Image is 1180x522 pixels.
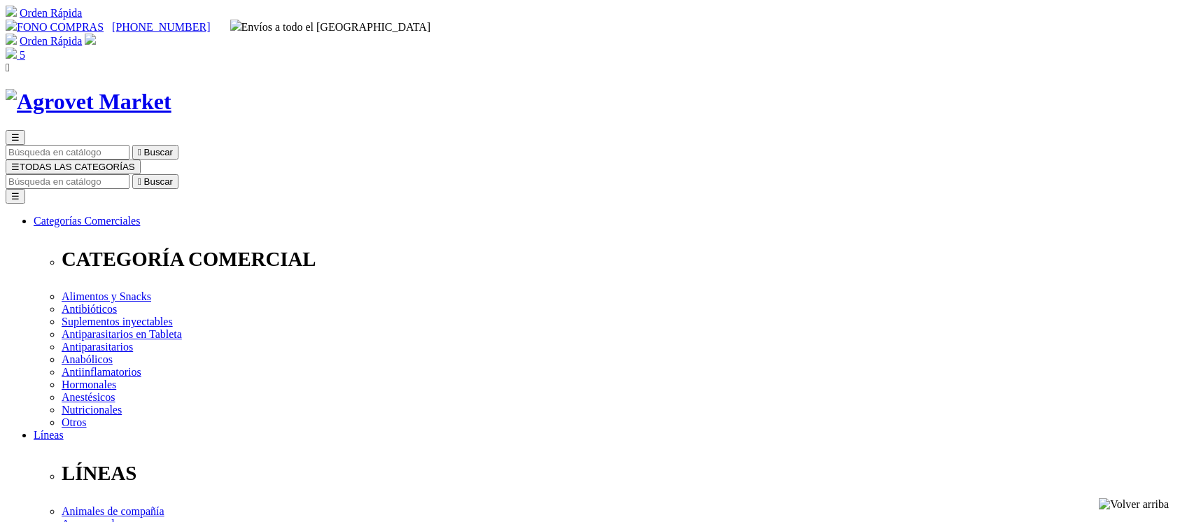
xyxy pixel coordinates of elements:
[6,130,25,145] button: ☰
[6,49,25,61] a: 5
[62,316,173,327] a: Suplementos inyectables
[62,248,1174,271] p: CATEGORÍA COMERCIAL
[62,462,1174,485] p: LÍNEAS
[11,162,20,172] span: ☰
[20,35,82,47] a: Orden Rápida
[138,147,141,157] i: 
[20,7,82,19] a: Orden Rápida
[62,353,113,365] a: Anabólicos
[62,404,122,416] a: Nutricionales
[144,147,173,157] span: Buscar
[62,391,115,403] a: Anestésicos
[6,48,17,59] img: shopping-bag.svg
[85,35,96,47] a: Acceda a su cuenta de cliente
[6,145,129,160] input: Buscar
[1099,498,1169,511] img: Volver arriba
[62,303,117,315] a: Antibióticos
[62,290,151,302] a: Alimentos y Snacks
[6,160,141,174] button: ☰TODAS LAS CATEGORÍAS
[62,366,141,378] a: Antiinflamatorios
[6,89,171,115] img: Agrovet Market
[132,174,178,189] button:  Buscar
[230,20,241,31] img: delivery-truck.svg
[6,189,25,204] button: ☰
[6,20,17,31] img: phone.svg
[34,215,140,227] a: Categorías Comerciales
[230,21,431,33] span: Envíos a todo el [GEOGRAPHIC_DATA]
[62,416,87,428] a: Otros
[11,132,20,143] span: ☰
[6,21,104,33] a: FONO COMPRAS
[6,34,17,45] img: shopping-cart.svg
[144,176,173,187] span: Buscar
[62,505,164,517] a: Animales de compañía
[62,379,116,390] a: Hormonales
[6,6,17,17] img: shopping-cart.svg
[6,174,129,189] input: Buscar
[6,62,10,73] i: 
[34,429,64,441] a: Líneas
[20,49,25,61] span: 5
[138,176,141,187] i: 
[85,34,96,45] img: user.svg
[62,341,133,353] a: Antiparasitarios
[112,21,210,33] a: [PHONE_NUMBER]
[62,328,182,340] a: Antiparasitarios en Tableta
[132,145,178,160] button:  Buscar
